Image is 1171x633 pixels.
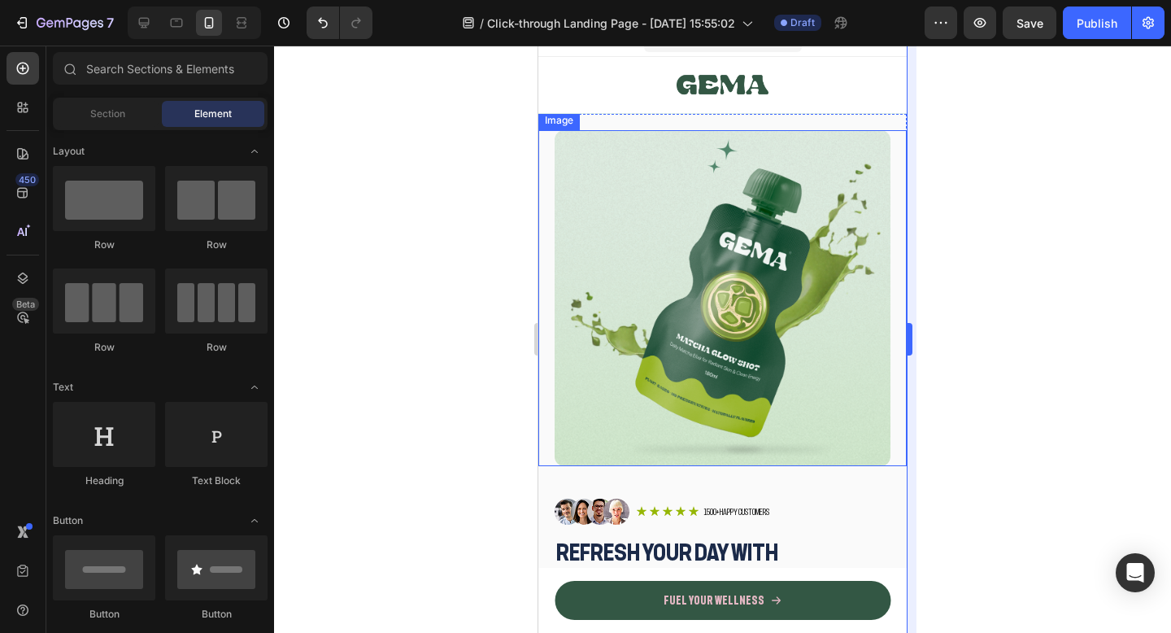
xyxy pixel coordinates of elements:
[1016,16,1043,30] span: Save
[53,607,155,622] div: Button
[15,173,39,186] div: 450
[107,13,114,33] p: 7
[53,52,268,85] input: Search Sections & Elements
[53,238,155,252] div: Row
[53,144,85,159] span: Layout
[165,474,268,488] div: Text Block
[790,15,815,30] span: Draft
[165,238,268,252] div: Row
[242,138,268,164] span: Toggle open
[53,340,155,355] div: Row
[480,15,484,32] span: /
[242,374,268,400] span: Toggle open
[53,380,73,395] span: Text
[7,7,121,39] button: 7
[165,607,268,622] div: Button
[12,298,39,311] div: Beta
[538,46,907,633] iframe: Design area
[165,340,268,355] div: Row
[90,107,125,121] span: Section
[53,474,155,488] div: Heading
[242,508,268,534] span: Toggle open
[307,7,372,39] div: Undo/Redo
[1077,15,1117,32] div: Publish
[487,15,735,32] span: Click-through Landing Page - [DATE] 15:55:02
[1063,7,1131,39] button: Publish
[53,513,83,528] span: Button
[1116,553,1155,592] div: Open Intercom Messenger
[1003,7,1056,39] button: Save
[194,107,232,121] span: Element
